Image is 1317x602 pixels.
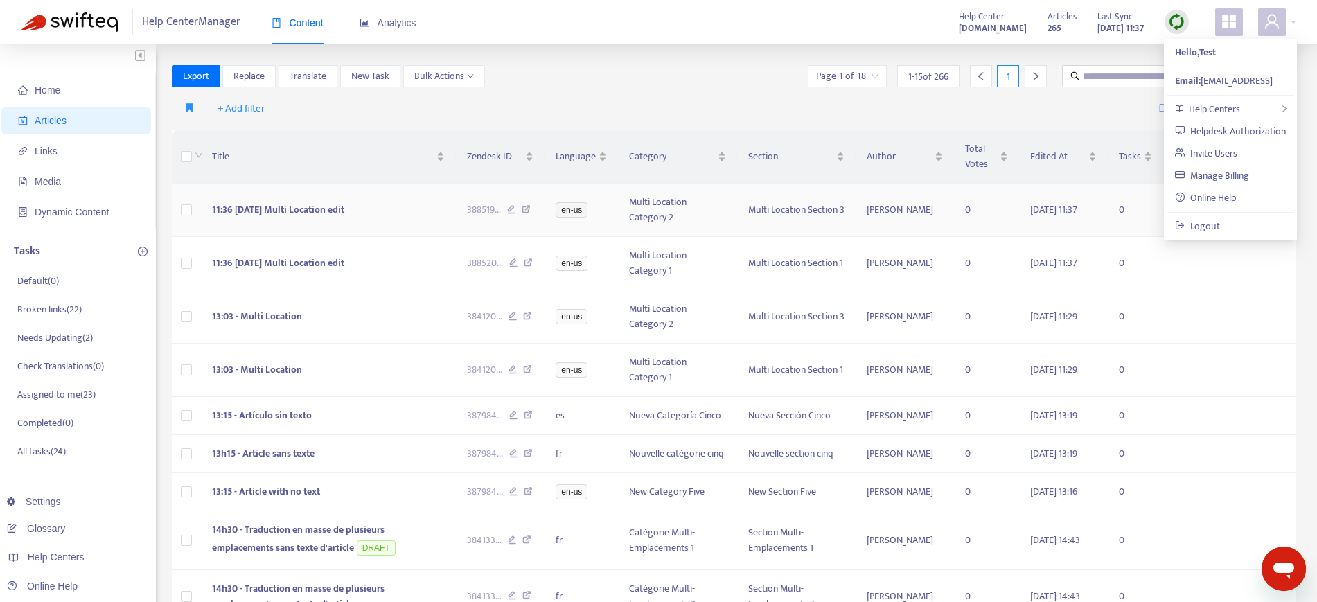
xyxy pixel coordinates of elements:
[737,511,856,570] td: Section Multi-Emplacements 1
[18,85,28,95] span: home
[414,69,474,84] span: Bulk Actions
[35,145,58,157] span: Links
[556,309,587,324] span: en-us
[1108,290,1163,344] td: 0
[1168,13,1185,30] img: sync.dc5367851b00ba804db3.png
[1030,407,1077,423] span: [DATE] 13:19
[556,202,587,218] span: en-us
[959,21,1027,36] strong: [DOMAIN_NAME]
[7,496,61,507] a: Settings
[954,511,1018,570] td: 0
[1048,9,1077,24] span: Articles
[28,551,85,563] span: Help Centers
[1031,71,1041,81] span: right
[737,397,856,435] td: Nueva Sección Cinco
[856,344,954,397] td: [PERSON_NAME]
[18,146,28,156] span: link
[279,65,337,87] button: Translate
[212,255,344,271] span: 11:36 [DATE] Multi Location edit
[212,407,312,423] span: 13:15 - Artículo sin texto
[856,435,954,473] td: [PERSON_NAME]
[965,141,996,172] span: Total Votes
[1264,13,1280,30] span: user
[1097,9,1133,24] span: Last Sync
[1108,237,1163,290] td: 0
[1108,184,1163,237] td: 0
[1030,149,1086,164] span: Edited At
[212,202,344,218] span: 11:36 [DATE] Multi Location edit
[1030,362,1077,378] span: [DATE] 11:29
[212,308,302,324] span: 13:03 - Multi Location
[545,511,618,570] td: fr
[1030,484,1077,499] span: [DATE] 13:16
[545,435,618,473] td: fr
[212,484,320,499] span: 13:15 - Article with no text
[954,473,1018,511] td: 0
[360,18,369,28] span: area-chart
[1262,547,1306,591] iframe: Button to launch messaging window
[1175,44,1216,60] strong: Hello, Test
[290,69,326,84] span: Translate
[183,69,209,84] span: Export
[959,9,1005,24] span: Help Center
[18,177,28,186] span: file-image
[1108,435,1163,473] td: 0
[1280,105,1289,113] span: right
[1119,149,1141,164] span: Tasks
[545,130,618,184] th: Language
[954,344,1018,397] td: 0
[618,473,736,511] td: New Category Five
[737,435,856,473] td: Nouvelle section cinq
[1070,71,1080,81] span: search
[18,207,28,217] span: container
[17,387,96,402] p: Assigned to me ( 23 )
[172,65,220,87] button: Export
[142,9,240,35] span: Help Center Manager
[17,444,66,459] p: All tasks ( 24 )
[618,435,736,473] td: Nouvelle catégorie cinq
[856,397,954,435] td: [PERSON_NAME]
[467,73,474,80] span: down
[556,362,587,378] span: en-us
[17,274,59,288] p: Default ( 0 )
[1221,13,1237,30] span: appstore
[272,18,281,28] span: book
[618,184,736,237] td: Multi Location Category 2
[1163,130,1297,184] th: Labels
[1108,344,1163,397] td: 0
[403,65,485,87] button: Bulk Actionsdown
[545,397,618,435] td: es
[1175,190,1236,206] a: Online Help
[856,290,954,344] td: [PERSON_NAME]
[976,71,986,81] span: left
[954,237,1018,290] td: 0
[1019,130,1108,184] th: Edited At
[1108,511,1163,570] td: 0
[1175,145,1237,161] a: Invite Users
[748,149,833,164] span: Section
[856,130,954,184] th: Author
[908,69,948,84] span: 1 - 15 of 266
[7,523,65,534] a: Glossary
[856,473,954,511] td: [PERSON_NAME]
[1030,308,1077,324] span: [DATE] 11:29
[1030,255,1077,271] span: [DATE] 11:37
[1108,130,1163,184] th: Tasks
[35,206,109,218] span: Dynamic Content
[1159,103,1170,114] img: image-link
[138,247,148,256] span: plus-circle
[456,130,545,184] th: Zendesk ID
[212,522,385,556] span: 14h30 - Traduction en masse de plusieurs emplacements sans texte d'article
[195,151,203,159] span: down
[1159,98,1296,120] a: Getting started with Articles
[35,115,67,126] span: Articles
[357,540,396,556] span: DRAFT
[618,130,736,184] th: Category
[467,362,502,378] span: 384120 ...
[467,256,503,271] span: 388520 ...
[618,237,736,290] td: Multi Location Category 1
[21,12,118,32] img: Swifteq
[7,581,78,592] a: Online Help
[218,100,265,117] span: + Add filter
[1030,445,1077,461] span: [DATE] 13:19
